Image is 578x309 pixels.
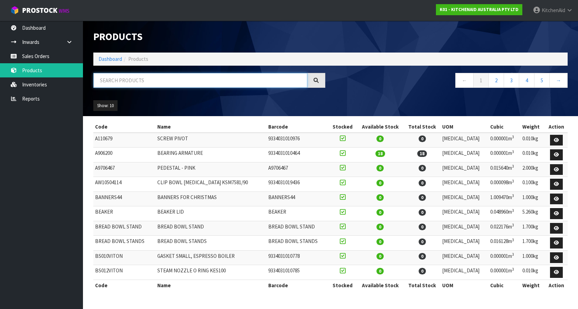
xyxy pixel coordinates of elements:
[93,221,156,236] td: BREAD BOWL STAND
[156,250,267,265] td: GASKET SMALL, ESPRESSO BOILER
[512,223,514,227] sup: 3
[356,280,404,291] th: Available Stock
[93,148,156,162] td: A906200
[156,236,267,251] td: BREAD BOWL STANDS
[267,250,329,265] td: 9334031010778
[440,121,488,132] th: UOM
[128,56,148,62] span: Products
[440,221,488,236] td: [MEDICAL_DATA]
[267,221,329,236] td: BREAD BOWL STAND
[156,280,267,291] th: Name
[404,121,440,132] th: Total Stock
[329,121,356,132] th: Stocked
[521,206,545,221] td: 5.260kg
[93,236,156,251] td: BREAD BOWL STANDS
[156,265,267,280] td: STEAM NOZZLE O RING KES100
[512,193,514,198] sup: 3
[376,253,384,260] span: 0
[488,133,521,148] td: 0.000001m
[267,121,329,132] th: Barcode
[419,180,426,186] span: 0
[440,206,488,221] td: [MEDICAL_DATA]
[93,191,156,206] td: BANNERS44
[419,253,426,260] span: 0
[455,73,474,88] a: ←
[267,280,329,291] th: Barcode
[545,280,568,291] th: Action
[521,236,545,251] td: 1.700kg
[440,162,488,177] td: [MEDICAL_DATA]
[404,280,440,291] th: Total Stock
[488,280,521,291] th: Cubic
[519,73,534,88] a: 4
[376,268,384,274] span: 0
[473,73,489,88] a: 1
[542,7,565,13] span: KitchenAid
[440,133,488,148] td: [MEDICAL_DATA]
[93,206,156,221] td: BEAKER
[419,238,426,245] span: 0
[419,135,426,142] span: 0
[93,133,156,148] td: A110679
[521,280,545,291] th: Weight
[267,265,329,280] td: 9334031010785
[440,265,488,280] td: [MEDICAL_DATA]
[512,208,514,213] sup: 3
[267,177,329,192] td: 9334031019436
[488,73,504,88] a: 2
[512,164,514,169] sup: 3
[417,150,427,157] span: 18
[156,162,267,177] td: PEDESTAL - PINK
[440,7,519,12] strong: K01 - KITCHENAID AUSTRALIA PTY LTD
[376,135,384,142] span: 0
[376,194,384,201] span: 0
[267,236,329,251] td: BREAD BOWL STANDS
[521,265,545,280] td: 0.010kg
[488,177,521,192] td: 0.000098m
[22,6,57,15] span: ProStock
[512,134,514,139] sup: 3
[512,179,514,184] sup: 3
[93,162,156,177] td: A9706467
[267,162,329,177] td: A9706467
[419,268,426,274] span: 0
[156,177,267,192] td: CLIP BOWL [MEDICAL_DATA] KSM7581/90
[336,73,568,90] nav: Page navigation
[93,250,156,265] td: BS010VITON
[156,133,267,148] td: SCREW PIVOT
[356,121,404,132] th: Available Stock
[545,121,568,132] th: Action
[440,250,488,265] td: [MEDICAL_DATA]
[375,150,385,157] span: 18
[376,209,384,216] span: 0
[99,56,122,62] a: Dashboard
[521,250,545,265] td: 1.000kg
[488,191,521,206] td: 1.009470m
[93,121,156,132] th: Code
[488,121,521,132] th: Cubic
[93,177,156,192] td: AW10504114
[93,73,307,88] input: Search products
[419,224,426,230] span: 0
[376,165,384,171] span: 0
[156,206,267,221] td: BEAKER LID
[10,6,19,15] img: cube-alt.png
[488,221,521,236] td: 0.022176m
[93,280,156,291] th: Code
[93,100,118,111] button: Show: 10
[488,265,521,280] td: 0.000001m
[521,148,545,162] td: 0.010kg
[156,121,267,132] th: Name
[549,73,568,88] a: →
[267,133,329,148] td: 9334031010976
[156,221,267,236] td: BREAD BOWL STAND
[440,236,488,251] td: [MEDICAL_DATA]
[521,133,545,148] td: 0.010kg
[512,149,514,154] sup: 3
[521,177,545,192] td: 0.100kg
[440,148,488,162] td: [MEDICAL_DATA]
[440,191,488,206] td: [MEDICAL_DATA]
[512,267,514,272] sup: 3
[267,206,329,221] td: BEAKER
[156,148,267,162] td: BEARING ARMATURE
